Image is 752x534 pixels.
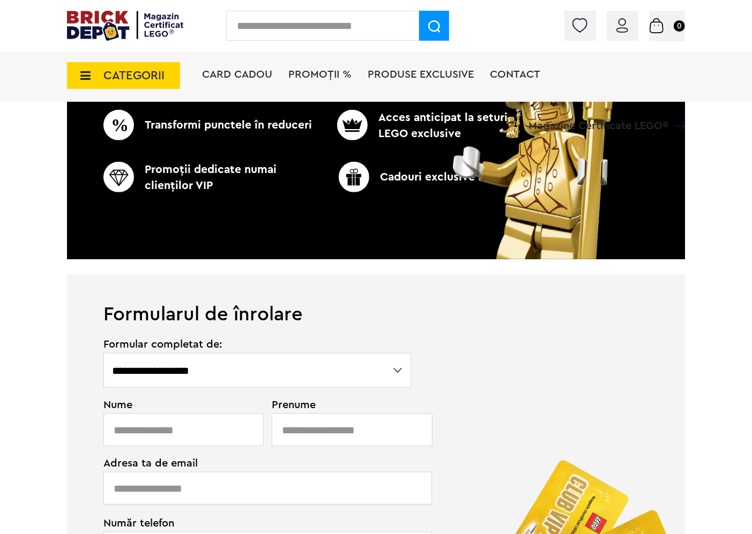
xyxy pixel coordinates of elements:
[103,400,258,410] span: Nume
[272,400,412,410] span: Prenume
[103,516,413,529] span: Număr telefon
[528,107,668,131] span: Magazine Certificate LEGO®
[103,162,319,194] p: Promoţii dedicate numai clienţilor VIP
[668,107,685,117] a: Magazine Certificate LEGO®
[103,70,165,81] span: CATEGORII
[103,339,413,350] span: Formular completat de:
[339,162,369,192] img: CC_BD_Green_chek_mark
[315,162,531,192] p: Cadouri exclusive LEGO
[674,20,685,32] small: 0
[288,69,352,80] a: PROMOȚII %
[202,69,272,80] a: Card Cadou
[103,458,413,469] span: Adresa ta de email
[103,162,134,192] img: CC_BD_Green_chek_mark
[490,69,540,80] a: Contact
[368,69,474,80] a: Produse exclusive
[67,274,685,324] h1: Formularul de înrolare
